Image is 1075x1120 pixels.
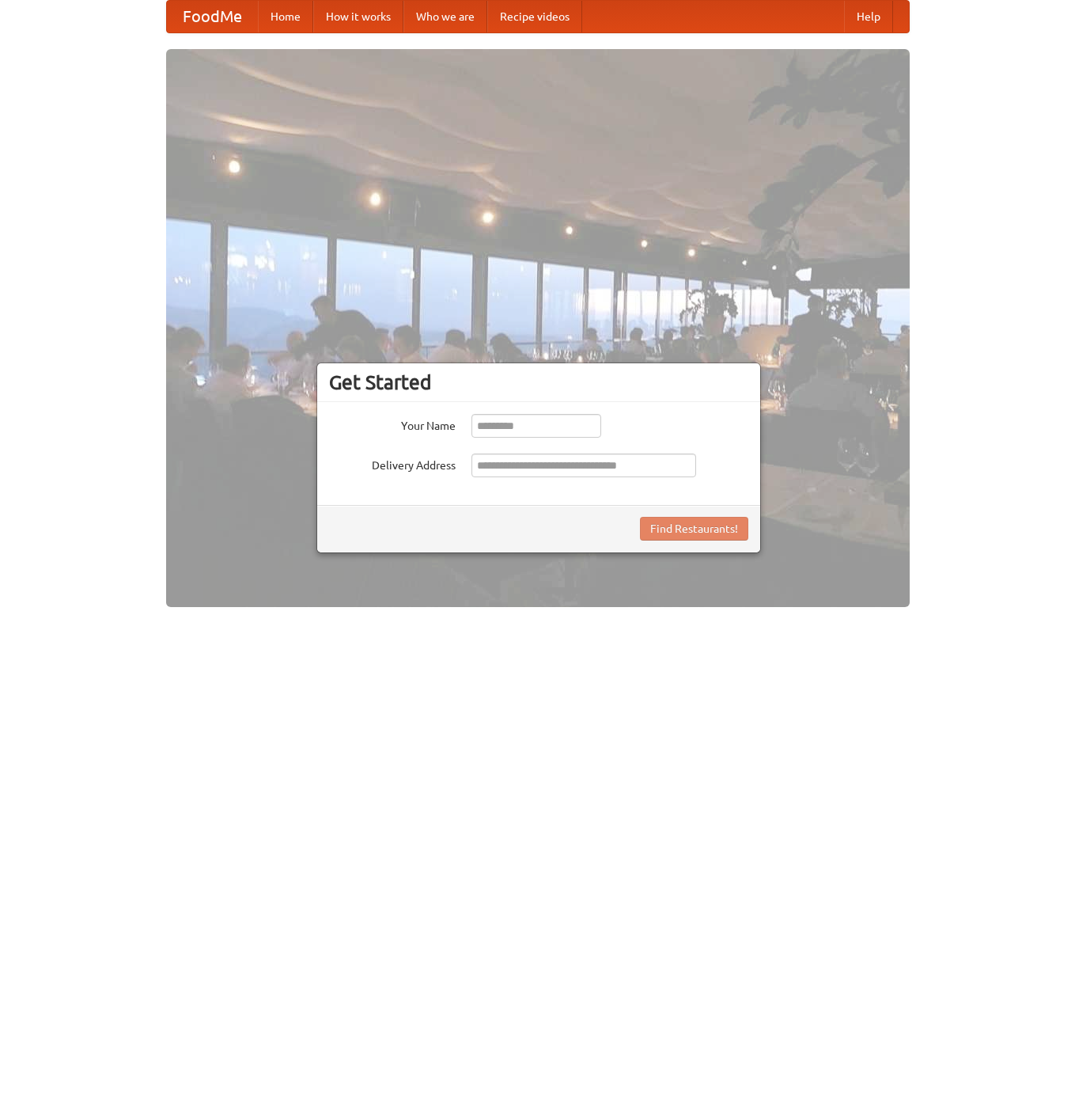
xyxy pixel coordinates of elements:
[329,454,456,473] label: Delivery Address
[640,517,748,541] button: Find Restaurants!
[329,370,748,394] h3: Get Started
[167,1,258,32] a: FoodMe
[487,1,582,32] a: Recipe videos
[329,414,456,434] label: Your Name
[403,1,487,32] a: Who we are
[313,1,403,32] a: How it works
[844,1,893,32] a: Help
[258,1,313,32] a: Home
